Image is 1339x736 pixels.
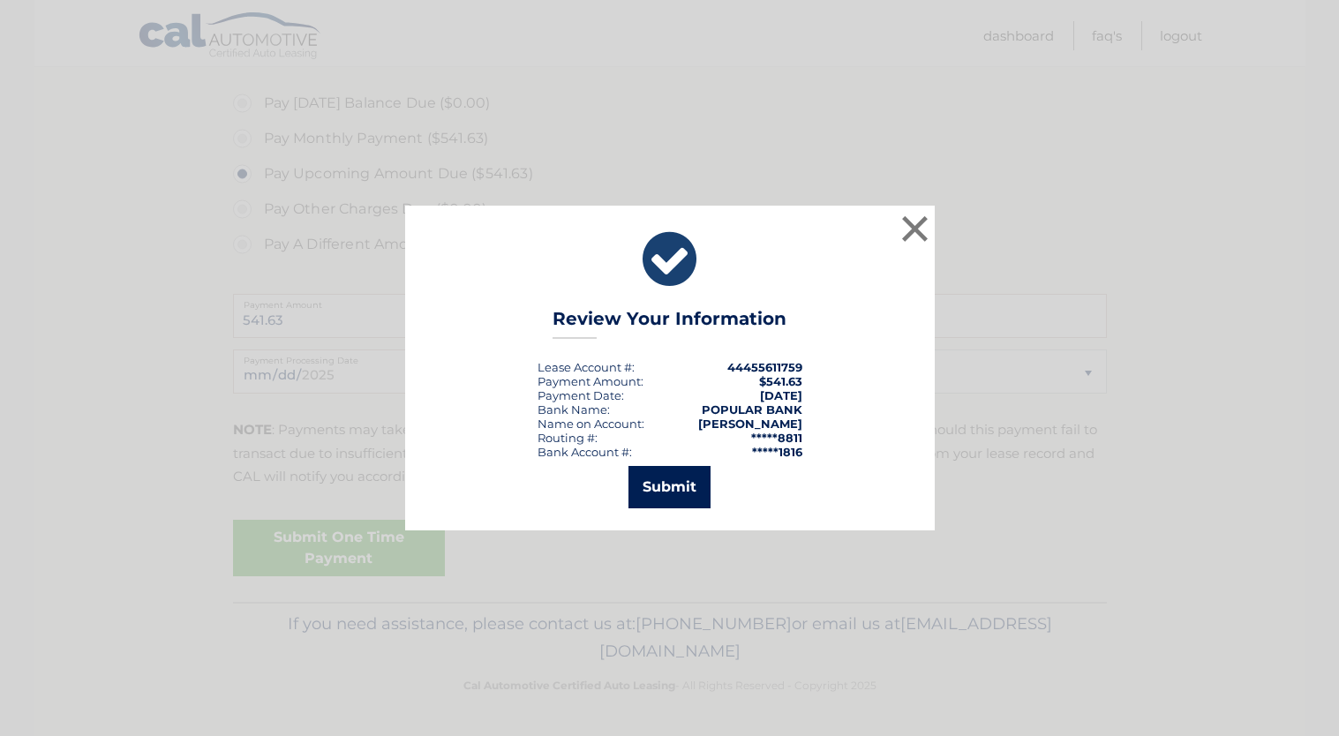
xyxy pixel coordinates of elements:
[698,417,802,431] strong: [PERSON_NAME]
[760,388,802,402] span: [DATE]
[538,417,644,431] div: Name on Account:
[759,374,802,388] span: $541.63
[702,402,802,417] strong: POPULAR BANK
[538,431,598,445] div: Routing #:
[727,360,802,374] strong: 44455611759
[553,308,786,339] h3: Review Your Information
[538,374,643,388] div: Payment Amount:
[538,445,632,459] div: Bank Account #:
[628,466,711,508] button: Submit
[538,360,635,374] div: Lease Account #:
[538,402,610,417] div: Bank Name:
[538,388,621,402] span: Payment Date
[538,388,624,402] div: :
[898,211,933,246] button: ×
